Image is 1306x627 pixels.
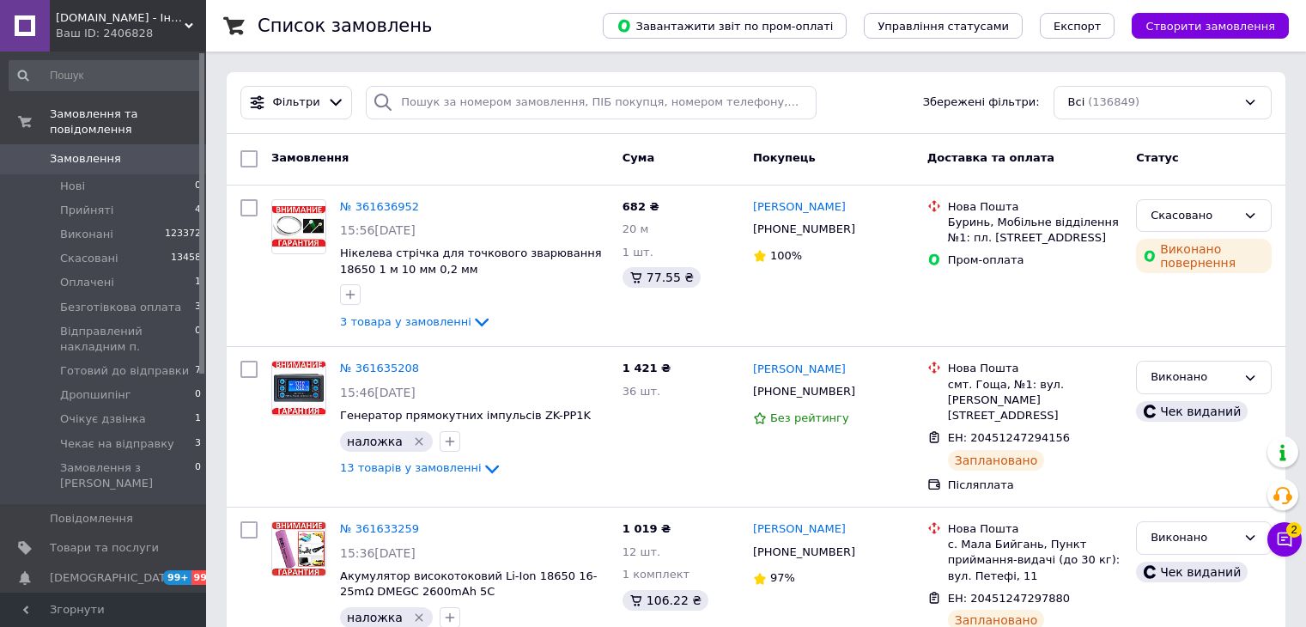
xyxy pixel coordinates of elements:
span: [PHONE_NUMBER] [753,545,855,558]
div: с. Мала Бийгань, Пункт приймання-видачі (до 30 кг): вул. Петефі, 11 [948,537,1122,584]
span: 3 [195,300,201,315]
span: 20 м [623,222,648,235]
span: [DEMOGRAPHIC_DATA] [50,570,177,586]
span: Статус [1136,151,1179,164]
span: Дропшипінг [60,387,131,403]
img: Фото товару [272,206,325,247]
span: наложка [347,435,403,448]
span: 1 [195,275,201,290]
div: 77.55 ₴ [623,267,701,288]
span: Завантажити звіт по пром-оплаті [617,18,833,33]
a: [PERSON_NAME] [753,362,846,378]
span: Покупець [753,151,816,164]
div: Виконано [1151,368,1236,387]
span: 1 [195,411,201,427]
span: Збережені фільтри: [923,94,1040,111]
span: 0 [195,387,201,403]
span: 15:46[DATE] [340,386,416,399]
span: FreeBuy.in.ua - Інтернет-магазин [56,10,185,26]
a: № 361633259 [340,522,419,535]
a: 13 товарів у замовленні [340,461,502,474]
span: Оплачені [60,275,114,290]
span: 15:56[DATE] [340,223,416,237]
span: Без рейтингу [770,411,849,424]
span: 99+ [163,570,191,585]
span: 123372 [165,227,201,242]
span: Безготівкова оплата [60,300,181,315]
span: Виконані [60,227,113,242]
span: (136849) [1088,95,1139,108]
a: Фото товару [271,361,326,416]
button: Створити замовлення [1132,13,1289,39]
input: Пошук [9,60,203,91]
span: [PHONE_NUMBER] [753,385,855,398]
span: наложка [347,611,403,624]
span: Готовий до відправки [60,363,189,379]
span: 1 комплект [623,568,689,581]
div: Виконано [1151,529,1236,547]
span: 7 [195,363,201,379]
span: Доставка та оплата [927,151,1054,164]
div: Післяплата [948,478,1122,493]
a: Акумулятор високотоковий Li-Ion 18650 16-25mΩ DMEGC 2600mAh 5C [340,569,597,599]
span: Замовлення [50,151,121,167]
div: Нова Пошта [948,521,1122,537]
a: [PERSON_NAME] [753,199,846,216]
span: 0 [195,179,201,194]
span: 1 421 ₴ [623,362,671,374]
span: 97% [770,571,795,584]
a: № 361635208 [340,362,419,374]
a: 3 товара у замовленні [340,315,492,328]
div: Пром-оплата [948,253,1122,268]
span: 13458 [171,251,201,266]
img: Фото товару [272,522,325,575]
svg: Видалити мітку [412,435,426,448]
span: Відправлений накладним п. [60,324,195,355]
div: Чек виданий [1136,562,1248,582]
button: Чат з покупцем2 [1267,522,1302,557]
div: Ваш ID: 2406828 [56,26,206,41]
span: Скасовані [60,251,118,266]
svg: Видалити мітку [412,611,426,624]
span: [PHONE_NUMBER] [753,222,855,235]
span: ЕН: 20451247297880 [948,592,1070,605]
span: Cума [623,151,654,164]
div: Буринь, Мобільне відділення №1: пл. [STREET_ADDRESS] [948,215,1122,246]
span: Товари та послуги [50,540,159,556]
span: 0 [195,324,201,355]
span: 0 [195,460,201,491]
a: Нікелева стрічка для точкового зварювання 18650 1 м 10 мм 0,2 мм [340,247,602,276]
button: Завантажити звіт по пром-оплаті [603,13,847,39]
div: Заплановано [948,450,1045,471]
button: Експорт [1040,13,1115,39]
span: Замовлення [271,151,349,164]
span: Замовлення та повідомлення [50,107,206,137]
span: Очікує дзвінка [60,411,146,427]
span: Повідомлення [50,511,133,527]
span: Управління статусами [878,20,1009,33]
span: Замовлення з [PERSON_NAME] [60,460,195,491]
span: 3 [195,436,201,452]
a: № 361636952 [340,200,419,213]
div: Чек виданий [1136,401,1248,422]
h1: Список замовлень [258,15,432,36]
a: Генератор прямокутних імпульсів ZK-PP1K [340,409,591,422]
span: Створити замовлення [1145,20,1275,33]
a: [PERSON_NAME] [753,521,846,538]
div: Виконано повернення [1136,239,1272,273]
div: смт. Гоща, №1: вул. [PERSON_NAME][STREET_ADDRESS] [948,377,1122,424]
span: 36 шт. [623,385,660,398]
span: 4 [195,203,201,218]
span: 15:36[DATE] [340,546,416,560]
span: 99+ [191,570,220,585]
span: 1 019 ₴ [623,522,671,535]
span: ЕН: 20451247294156 [948,431,1070,444]
span: 13 товарів у замовленні [340,462,482,475]
div: Нова Пошта [948,361,1122,376]
span: Всі [1068,94,1085,111]
div: Скасовано [1151,207,1236,225]
span: 2 [1286,522,1302,538]
button: Управління статусами [864,13,1023,39]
